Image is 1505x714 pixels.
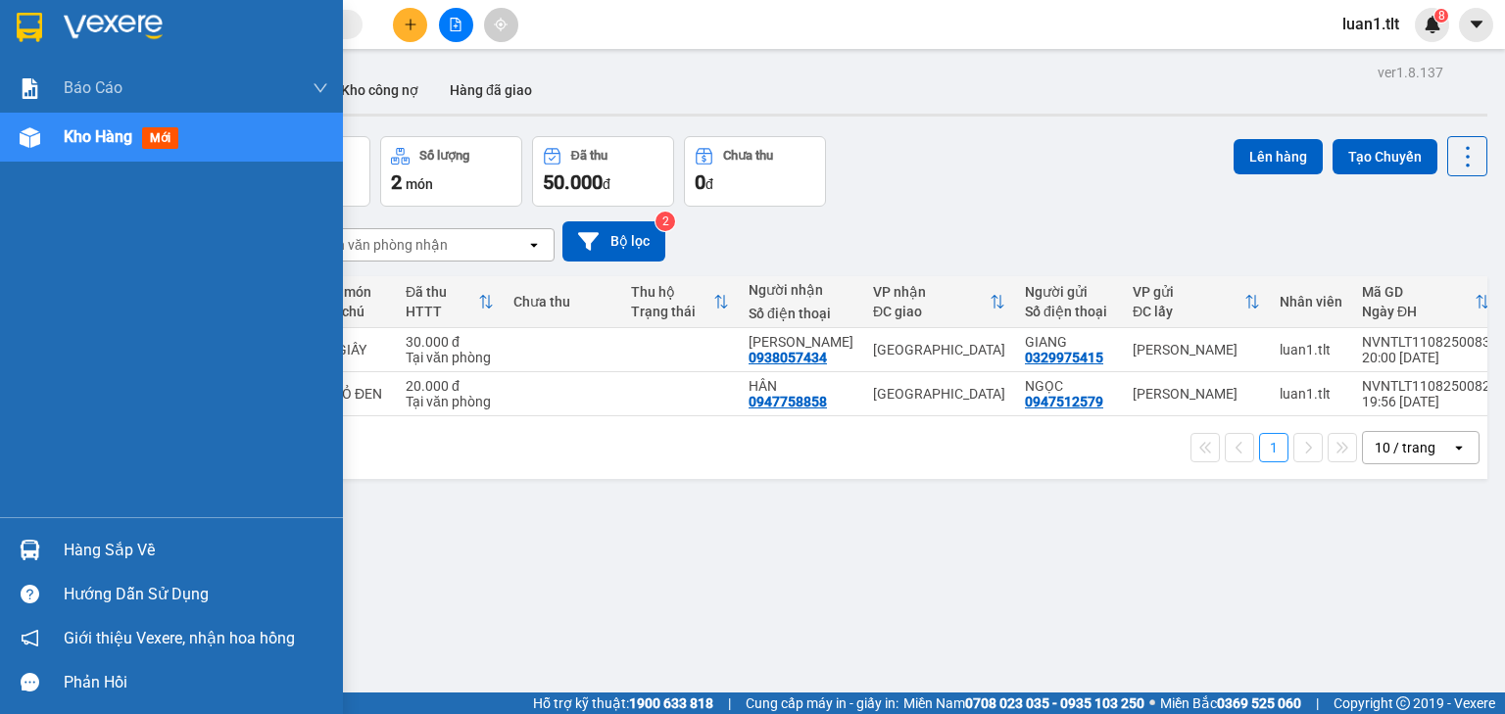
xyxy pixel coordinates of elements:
[631,304,713,319] div: Trạng thái
[526,237,542,253] svg: open
[142,127,178,149] span: mới
[17,13,42,42] img: logo-vxr
[1133,342,1260,357] div: [PERSON_NAME]
[965,695,1144,711] strong: 0708 023 035 - 0935 103 250
[64,127,132,146] span: Kho hàng
[1362,394,1490,409] div: 19:56 [DATE]
[629,695,713,711] strong: 1900 633 818
[873,304,990,319] div: ĐC giao
[406,176,433,192] span: món
[1327,12,1415,36] span: luan1.tlt
[684,136,826,207] button: Chưa thu0đ
[631,284,713,300] div: Thu hộ
[64,75,122,100] span: Báo cáo
[533,692,713,714] span: Hỗ trợ kỹ thuật:
[449,18,462,31] span: file-add
[1133,386,1260,402] div: [PERSON_NAME]
[695,170,705,194] span: 0
[1396,696,1410,710] span: copyright
[1362,350,1490,365] div: 20:00 [DATE]
[1025,284,1113,300] div: Người gửi
[543,170,603,194] span: 50.000
[404,18,417,31] span: plus
[749,394,827,409] div: 0947758858
[20,78,40,99] img: solution-icon
[746,692,898,714] span: Cung cấp máy in - giấy in:
[705,176,713,192] span: đ
[1362,284,1475,300] div: Mã GD
[494,18,508,31] span: aim
[749,378,853,394] div: HÂN
[1280,342,1342,357] div: luan1.tlt
[380,136,522,207] button: Số lượng2món
[1280,294,1342,309] div: Nhân viên
[873,284,990,300] div: VP nhận
[313,235,448,255] div: Chọn văn phòng nhận
[406,304,478,319] div: HTTT
[1468,16,1485,33] span: caret-down
[393,8,427,42] button: plus
[1352,276,1500,328] th: Toggle SortBy
[1424,16,1441,33] img: icon-new-feature
[1123,276,1270,328] th: Toggle SortBy
[1133,304,1244,319] div: ĐC lấy
[1025,378,1113,394] div: NGỌC
[1160,692,1301,714] span: Miền Bắc
[406,394,494,409] div: Tại văn phòng
[419,149,469,163] div: Số lượng
[406,334,494,350] div: 30.000 đ
[1149,699,1155,707] span: ⚪️
[484,8,518,42] button: aim
[513,294,611,309] div: Chưa thu
[571,149,607,163] div: Đã thu
[21,673,39,691] span: message
[1437,9,1444,23] span: 8
[406,284,478,300] div: Đã thu
[621,276,739,328] th: Toggle SortBy
[64,580,328,609] div: Hướng dẫn sử dụng
[873,342,1005,357] div: [GEOGRAPHIC_DATA]
[1378,62,1443,83] div: ver 1.8.137
[396,276,504,328] th: Toggle SortBy
[1451,440,1467,455] svg: open
[64,668,328,697] div: Phản hồi
[1362,378,1490,394] div: NVNTLT1108250082
[903,692,1144,714] span: Miền Nam
[1259,433,1288,462] button: 1
[749,306,853,321] div: Số điện thoại
[1362,334,1490,350] div: NVNTLT1108250083
[562,221,665,262] button: Bộ lọc
[317,342,386,357] div: 1K GIẤY
[406,350,494,365] div: Tại văn phòng
[863,276,1015,328] th: Toggle SortBy
[655,212,675,231] sup: 2
[873,386,1005,402] div: [GEOGRAPHIC_DATA]
[1133,284,1244,300] div: VP gửi
[603,176,610,192] span: đ
[1459,8,1493,42] button: caret-down
[20,127,40,148] img: warehouse-icon
[1217,695,1301,711] strong: 0369 525 060
[439,8,473,42] button: file-add
[1025,350,1103,365] div: 0329975415
[532,136,674,207] button: Đã thu50.000đ
[391,170,402,194] span: 2
[1280,386,1342,402] div: luan1.tlt
[1025,304,1113,319] div: Số điện thoại
[20,540,40,560] img: warehouse-icon
[1316,692,1319,714] span: |
[749,350,827,365] div: 0938057434
[434,67,548,114] button: Hàng đã giao
[1333,139,1437,174] button: Tạo Chuyến
[21,629,39,647] span: notification
[1375,438,1435,457] div: 10 / trang
[21,585,39,603] span: question-circle
[325,67,434,114] button: Kho công nợ
[749,334,853,350] div: KIM PHÁT
[728,692,731,714] span: |
[723,149,773,163] div: Chưa thu
[317,284,386,300] div: Tên món
[1362,304,1475,319] div: Ngày ĐH
[313,80,328,96] span: down
[64,626,295,650] span: Giới thiệu Vexere, nhận hoa hồng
